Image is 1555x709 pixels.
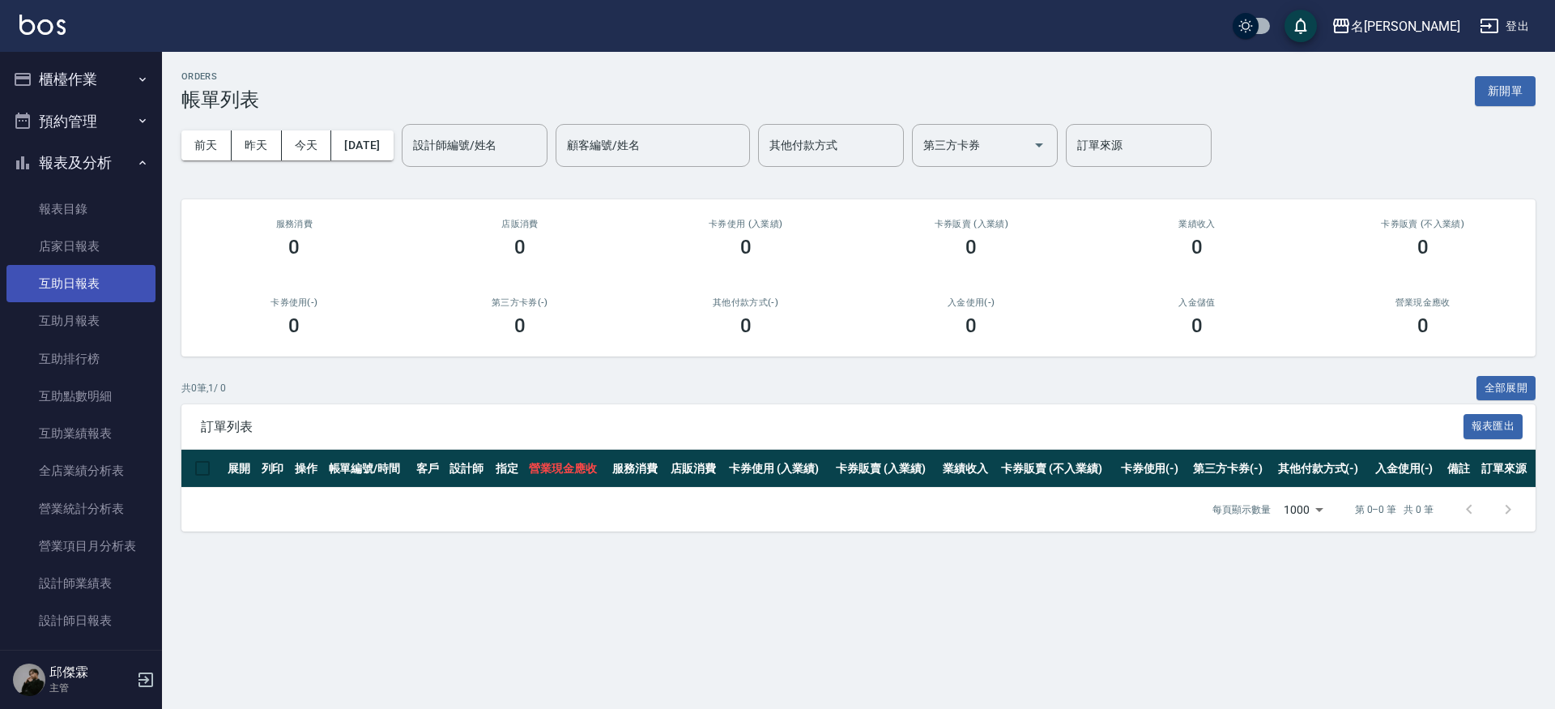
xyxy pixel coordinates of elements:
th: 操作 [291,450,325,488]
h2: 卡券使用 (入業績) [652,219,839,229]
button: 報表匯出 [1463,414,1523,439]
a: 互助點數明細 [6,378,155,415]
th: 客戶 [412,450,446,488]
button: save [1284,10,1317,42]
th: 卡券販賣 (入業績) [832,450,939,488]
h2: 卡券使用(-) [201,297,388,308]
h3: 0 [740,314,752,337]
button: 登出 [1473,11,1536,41]
a: 店家日報表 [6,228,155,265]
th: 展開 [224,450,258,488]
h3: 0 [1191,314,1203,337]
th: 入金使用(-) [1371,450,1443,488]
button: 報表及分析 [6,142,155,184]
p: 共 0 筆, 1 / 0 [181,381,226,395]
button: [DATE] [331,130,393,160]
button: Open [1026,132,1052,158]
h3: 0 [288,314,300,337]
a: 互助月報表 [6,302,155,340]
button: 昨天 [232,130,282,160]
h3: 0 [965,314,977,337]
p: 每頁顯示數量 [1212,502,1271,517]
h5: 邱傑霖 [49,664,132,681]
button: 全部展開 [1476,376,1536,401]
th: 第三方卡券(-) [1189,450,1274,488]
th: 設計師 [445,450,492,488]
img: Person [13,664,45,696]
th: 指定 [492,450,526,488]
th: 卡券販賣 (不入業績) [997,450,1116,488]
button: 櫃檯作業 [6,58,155,100]
h3: 服務消費 [201,219,388,229]
th: 店販消費 [667,450,725,488]
h3: 0 [514,236,526,258]
th: 訂單來源 [1477,450,1536,488]
a: 互助業績報表 [6,415,155,452]
a: 新開單 [1475,83,1536,98]
h2: 第三方卡券(-) [427,297,614,308]
button: 名[PERSON_NAME] [1325,10,1467,43]
span: 訂單列表 [201,419,1463,435]
a: 報表匯出 [1463,418,1523,434]
h3: 0 [514,314,526,337]
h3: 帳單列表 [181,88,259,111]
a: 全店業績分析表 [6,452,155,489]
button: 前天 [181,130,232,160]
div: 名[PERSON_NAME] [1351,16,1460,36]
a: 營業統計分析表 [6,490,155,527]
th: 業績收入 [939,450,997,488]
a: 設計師業績表 [6,565,155,602]
h2: 入金使用(-) [878,297,1065,308]
button: 預約管理 [6,100,155,143]
th: 列印 [258,450,292,488]
a: 互助排行榜 [6,340,155,378]
a: 報表目錄 [6,190,155,228]
th: 備註 [1443,450,1477,488]
th: 卡券使用 (入業績) [725,450,832,488]
h2: 入金儲值 [1104,297,1291,308]
a: 互助日報表 [6,265,155,302]
h3: 0 [1417,236,1429,258]
h3: 0 [288,236,300,258]
p: 主管 [49,681,132,695]
button: 新開單 [1475,76,1536,106]
p: 第 0–0 筆 共 0 筆 [1355,502,1434,517]
a: 設計師日報表 [6,602,155,639]
h2: 卡券販賣 (不入業績) [1329,219,1516,229]
h2: ORDERS [181,71,259,82]
h2: 營業現金應收 [1329,297,1516,308]
h3: 0 [740,236,752,258]
button: 今天 [282,130,332,160]
th: 帳單編號/時間 [325,450,412,488]
th: 營業現金應收 [525,450,608,488]
h2: 卡券販賣 (入業績) [878,219,1065,229]
h3: 0 [1417,314,1429,337]
h2: 店販消費 [427,219,614,229]
th: 卡券使用(-) [1117,450,1189,488]
th: 其他付款方式(-) [1274,450,1371,488]
h2: 其他付款方式(-) [652,297,839,308]
h2: 業績收入 [1104,219,1291,229]
h3: 0 [1191,236,1203,258]
a: 設計師業績分析表 [6,640,155,677]
img: Logo [19,15,66,35]
h3: 0 [965,236,977,258]
th: 服務消費 [608,450,667,488]
a: 營業項目月分析表 [6,527,155,565]
div: 1000 [1277,488,1329,532]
